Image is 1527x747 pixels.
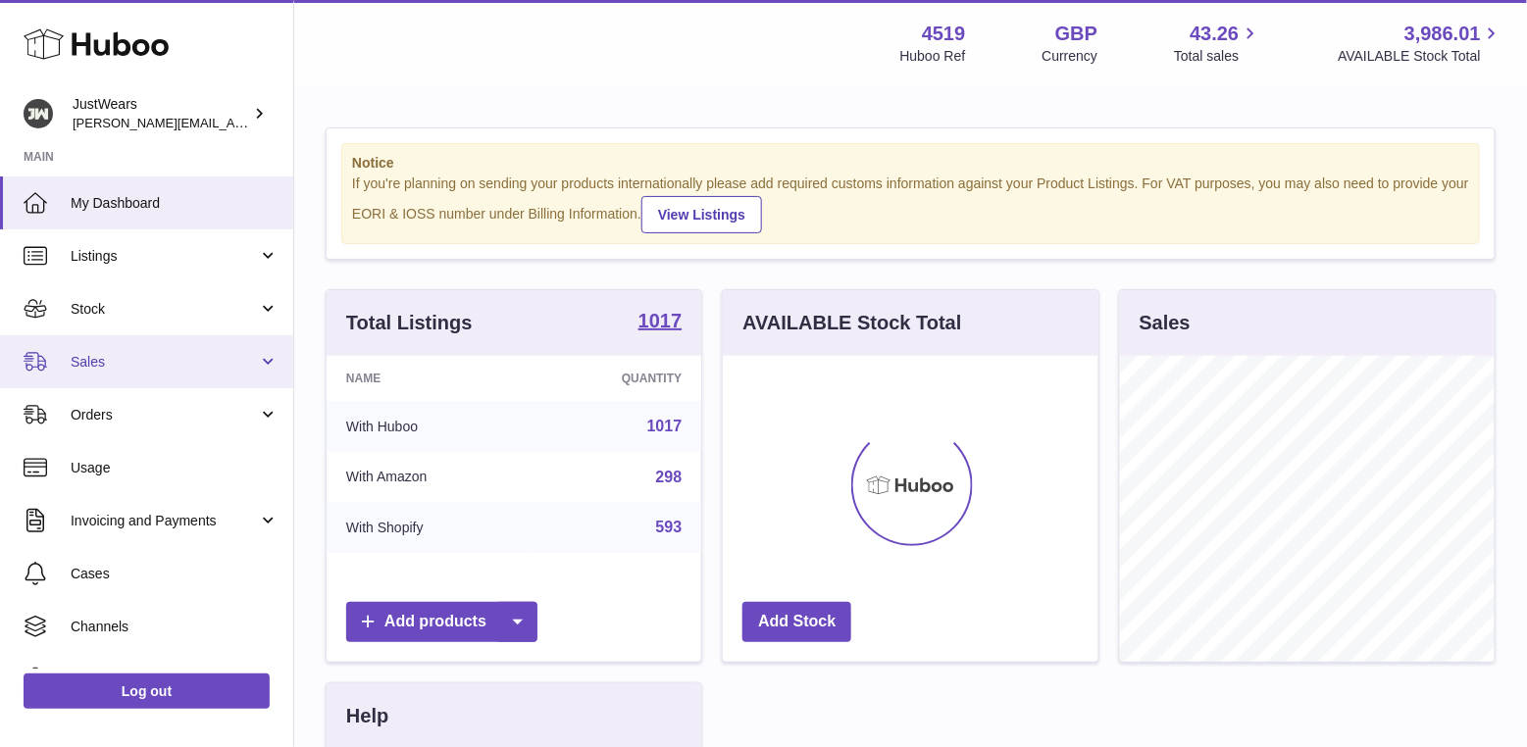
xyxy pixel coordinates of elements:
[1140,310,1191,336] h3: Sales
[656,469,683,485] a: 298
[24,673,270,709] a: Log out
[71,406,258,424] span: Orders
[1174,21,1261,66] a: 43.26 Total sales
[638,311,683,334] a: 1017
[1404,21,1481,47] span: 3,986.01
[922,21,966,47] strong: 4519
[352,154,1469,173] strong: Notice
[327,502,532,553] td: With Shopify
[71,194,279,213] span: My Dashboard
[641,196,762,233] a: View Listings
[71,353,258,372] span: Sales
[73,115,393,130] span: [PERSON_NAME][EMAIL_ADDRESS][DOMAIN_NAME]
[71,618,279,636] span: Channels
[71,459,279,477] span: Usage
[24,99,53,128] img: josh@just-wears.com
[346,602,537,642] a: Add products
[1174,47,1261,66] span: Total sales
[352,174,1469,233] div: If you're planning on sending your products internationally please add required customs informati...
[327,452,532,503] td: With Amazon
[327,356,532,401] th: Name
[71,247,258,266] span: Listings
[327,401,532,452] td: With Huboo
[71,565,279,583] span: Cases
[1043,47,1098,66] div: Currency
[1055,21,1097,47] strong: GBP
[900,47,966,66] div: Huboo Ref
[71,300,258,319] span: Stock
[532,356,701,401] th: Quantity
[346,703,388,729] h3: Help
[71,512,258,530] span: Invoicing and Payments
[742,602,851,642] a: Add Stock
[638,311,683,330] strong: 1017
[73,95,249,132] div: JustWears
[1338,47,1503,66] span: AVAILABLE Stock Total
[647,418,683,434] a: 1017
[656,519,683,535] a: 593
[1338,21,1503,66] a: 3,986.01 AVAILABLE Stock Total
[346,310,473,336] h3: Total Listings
[742,310,961,336] h3: AVAILABLE Stock Total
[1190,21,1239,47] span: 43.26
